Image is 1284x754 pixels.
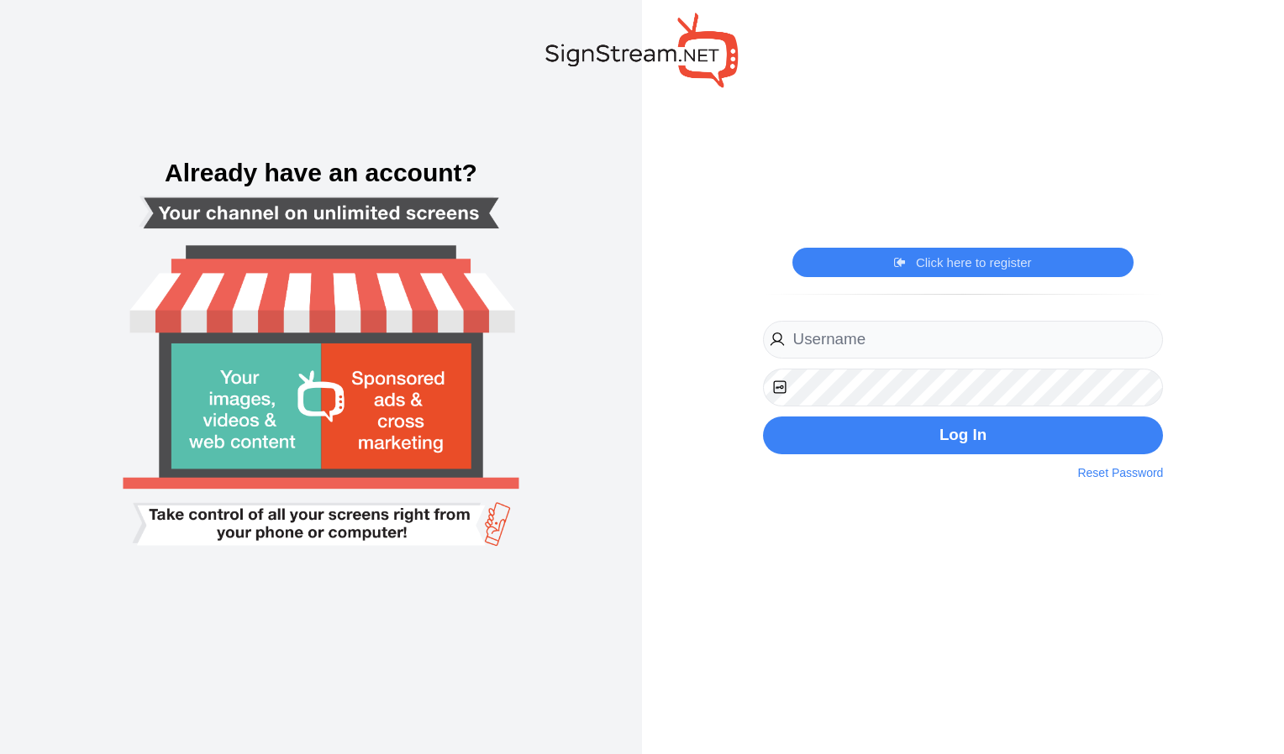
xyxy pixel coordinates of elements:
[1077,464,1163,482] a: Reset Password
[763,416,1164,454] button: Log In
[77,106,564,647] img: Smart tv login
[17,160,625,186] h3: Already have an account?
[894,254,1031,271] a: Click here to register
[763,321,1164,359] input: Username
[545,13,739,87] img: SignStream.NET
